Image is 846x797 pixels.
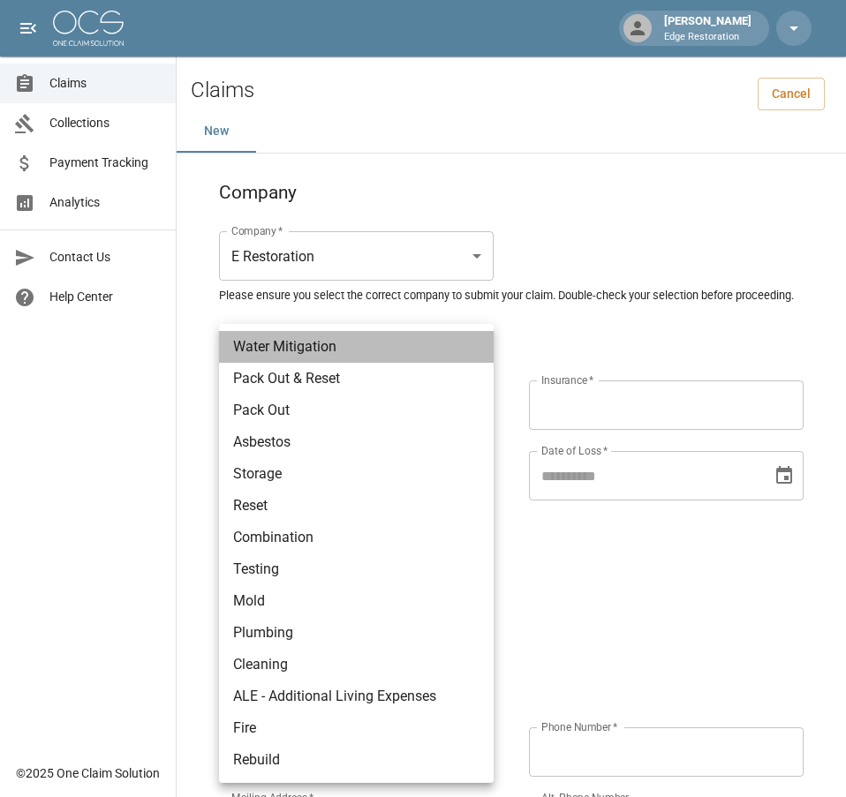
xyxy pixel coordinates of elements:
[219,363,494,395] li: Pack Out & Reset
[219,553,494,585] li: Testing
[219,712,494,744] li: Fire
[219,522,494,553] li: Combination
[219,395,494,426] li: Pack Out
[219,331,494,363] li: Water Mitigation
[219,458,494,490] li: Storage
[219,585,494,617] li: Mold
[219,617,494,649] li: Plumbing
[219,426,494,458] li: Asbestos
[219,490,494,522] li: Reset
[219,649,494,680] li: Cleaning
[219,680,494,712] li: ALE - Additional Living Expenses
[219,744,494,776] li: Rebuild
